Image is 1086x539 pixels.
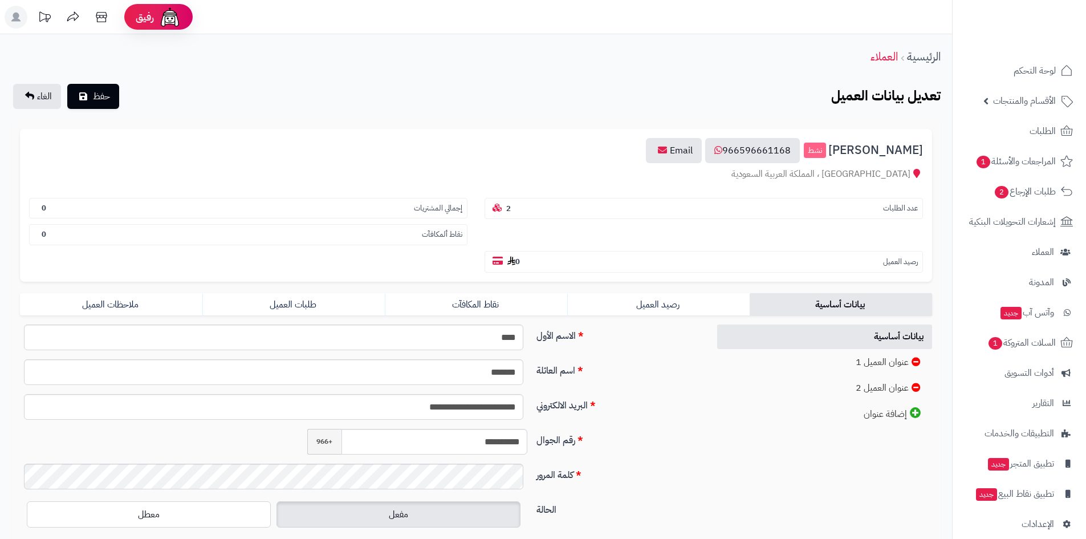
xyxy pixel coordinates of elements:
[750,293,932,316] a: بيانات أساسية
[987,456,1054,472] span: تطبيق المتجر
[959,178,1079,205] a: طلبات الإرجاع2
[93,90,110,103] span: حفظ
[907,48,941,65] a: الرئيسية
[1022,516,1054,532] span: الإعدادات
[30,6,59,31] a: تحديثات المنصة
[975,153,1056,169] span: المراجعات والأسئلة
[717,376,933,400] a: عنوان العميل 2
[532,359,704,378] label: اسم العائلة
[422,229,462,240] small: نقاط ألمكافآت
[506,203,511,214] b: 2
[977,156,990,168] span: 1
[414,203,462,214] small: إجمالي المشتريات
[705,138,800,163] a: 966596661168
[959,269,1079,296] a: المدونة
[828,144,923,157] span: [PERSON_NAME]
[1000,307,1022,319] span: جديد
[959,329,1079,356] a: السلات المتروكة1
[976,488,997,501] span: جديد
[20,293,202,316] a: ملاحظات العميل
[969,214,1056,230] span: إشعارات التحويلات البنكية
[389,508,408,521] span: مفعل
[202,293,385,316] a: طلبات العميل
[989,337,1002,350] span: 1
[988,458,1009,471] span: جديد
[1032,395,1054,411] span: التقارير
[37,90,52,103] span: الغاء
[995,186,1008,198] span: 2
[959,480,1079,508] a: تطبيق نقاط البيعجديد
[42,202,46,213] b: 0
[136,10,154,24] span: رفيق
[646,138,702,163] a: Email
[959,238,1079,266] a: العملاء
[959,510,1079,538] a: الإعدادات
[831,86,941,106] b: تعديل بيانات العميل
[507,256,520,267] b: 0
[532,499,704,517] label: الحالة
[532,429,704,447] label: رقم الجوال
[993,93,1056,109] span: الأقسام والمنتجات
[959,390,1079,417] a: التقارير
[158,6,181,29] img: ai-face.png
[67,84,119,109] button: حفظ
[883,203,918,214] small: عدد الطلبات
[532,394,704,412] label: البريد الالكتروني
[959,208,1079,236] a: إشعارات التحويلات البنكية
[717,325,933,349] a: بيانات أساسية
[975,486,1054,502] span: تطبيق نقاط البيع
[804,143,826,159] small: نشط
[994,184,1056,200] span: طلبات الإرجاع
[987,335,1056,351] span: السلات المتروكة
[959,420,1079,447] a: التطبيقات والخدمات
[883,257,918,268] small: رصيد العميل
[1004,365,1054,381] span: أدوات التسويق
[985,425,1054,441] span: التطبيقات والخدمات
[138,508,160,521] span: معطل
[959,299,1079,326] a: وآتس آبجديد
[871,48,898,65] a: العملاء
[959,359,1079,387] a: أدوات التسويق
[307,429,341,455] span: +966
[1014,63,1056,79] span: لوحة التحكم
[959,117,1079,145] a: الطلبات
[567,293,750,316] a: رصيد العميل
[1029,274,1054,290] span: المدونة
[1008,32,1075,56] img: logo-2.png
[717,350,933,375] a: عنوان العميل 1
[532,325,704,343] label: الاسم الأول
[1032,244,1054,260] span: العملاء
[1030,123,1056,139] span: الطلبات
[959,148,1079,175] a: المراجعات والأسئلة1
[42,229,46,240] b: 0
[385,293,567,316] a: نقاط المكافآت
[13,84,61,109] a: الغاء
[532,464,704,482] label: كلمة المرور
[717,402,933,427] a: إضافة عنوان
[999,305,1054,321] span: وآتس آب
[959,57,1079,84] a: لوحة التحكم
[959,450,1079,477] a: تطبيق المتجرجديد
[29,168,923,181] div: [GEOGRAPHIC_DATA] ، المملكة العربية السعودية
